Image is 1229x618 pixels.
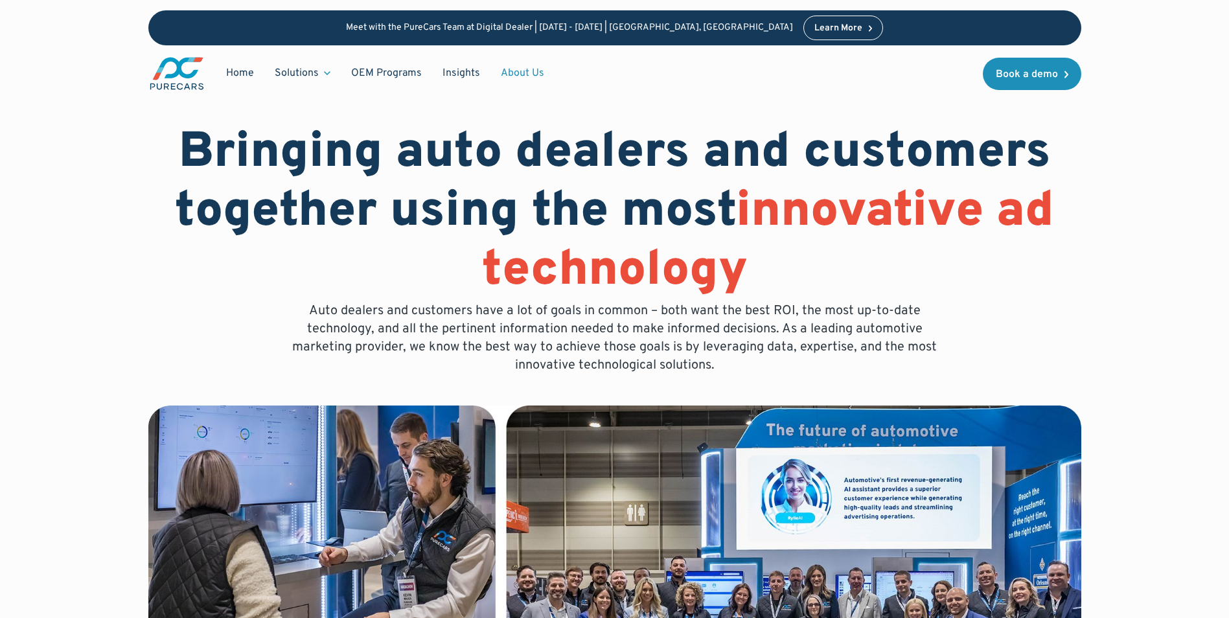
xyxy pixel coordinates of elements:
h1: Bringing auto dealers and customers together using the most [148,124,1081,302]
div: Solutions [264,61,341,86]
p: Auto dealers and customers have a lot of goals in common – both want the best ROI, the most up-to... [283,302,947,374]
a: main [148,56,205,91]
img: purecars logo [148,56,205,91]
a: Book a demo [983,58,1081,90]
p: Meet with the PureCars Team at Digital Dealer | [DATE] - [DATE] | [GEOGRAPHIC_DATA], [GEOGRAPHIC_... [346,23,793,34]
span: innovative ad technology [482,181,1055,303]
div: Learn More [814,24,862,33]
div: Solutions [275,66,319,80]
a: About Us [490,61,555,86]
div: Book a demo [996,69,1058,80]
a: OEM Programs [341,61,432,86]
a: Learn More [803,16,884,40]
a: Insights [432,61,490,86]
a: Home [216,61,264,86]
